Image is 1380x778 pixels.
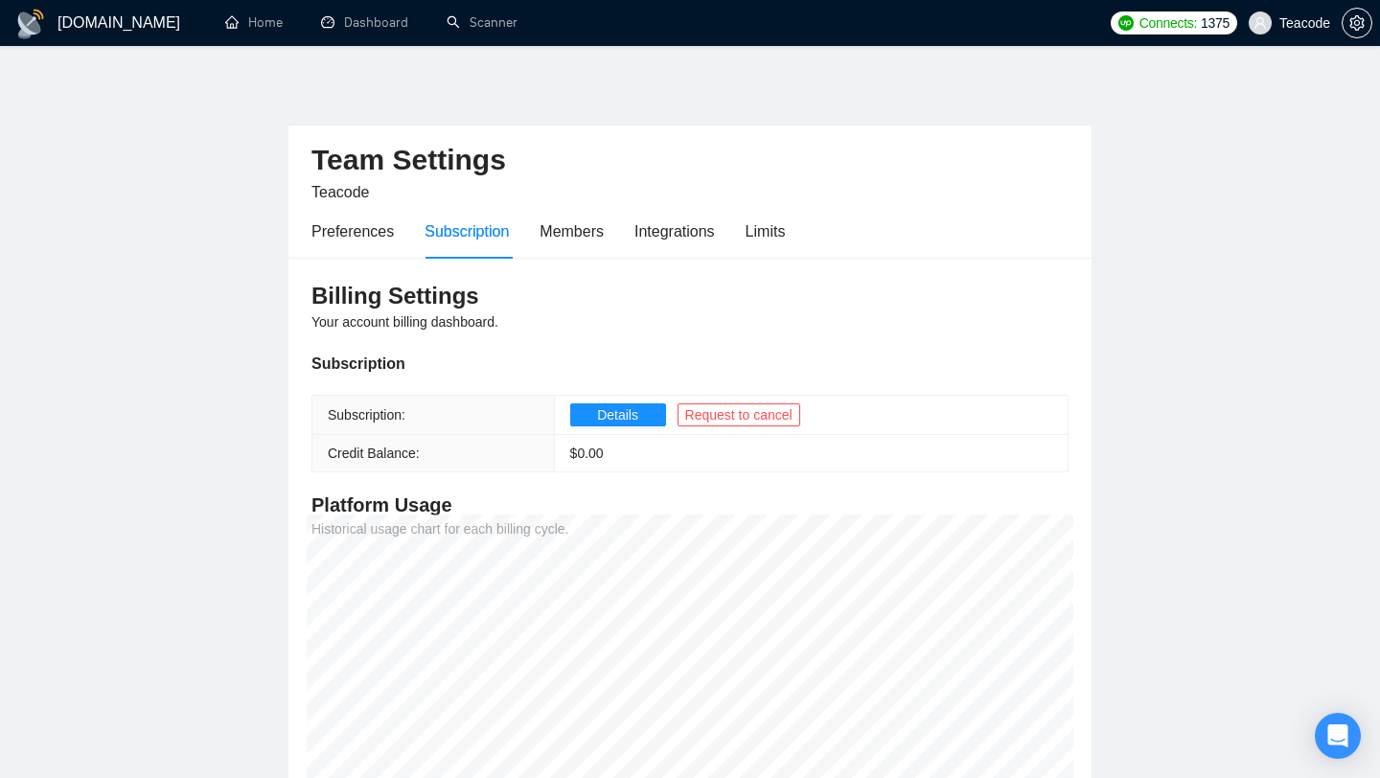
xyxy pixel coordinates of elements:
a: searchScanner [447,14,517,31]
img: upwork-logo.png [1118,15,1134,31]
div: Preferences [311,219,394,243]
a: dashboardDashboard [321,14,408,31]
div: Open Intercom Messenger [1315,713,1361,759]
span: Request to cancel [685,404,793,425]
span: $ 0.00 [570,446,604,461]
button: setting [1342,8,1372,38]
h2: Team Settings [311,141,1069,180]
img: logo [15,9,46,39]
span: user [1253,16,1267,30]
div: Subscription [311,352,1069,376]
button: Details [570,403,666,426]
span: Teacode [311,184,370,200]
a: setting [1342,15,1372,31]
span: 1375 [1201,12,1230,34]
div: Limits [746,219,786,243]
div: Members [540,219,604,243]
span: Connects: [1139,12,1197,34]
span: Subscription: [328,407,405,423]
span: setting [1343,15,1371,31]
span: Details [597,404,638,425]
h4: Platform Usage [311,492,1069,518]
a: homeHome [225,14,283,31]
div: Integrations [634,219,715,243]
div: Subscription [425,219,509,243]
span: Credit Balance: [328,446,420,461]
span: Your account billing dashboard. [311,314,498,330]
h3: Billing Settings [311,281,1069,311]
button: Request to cancel [678,403,800,426]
